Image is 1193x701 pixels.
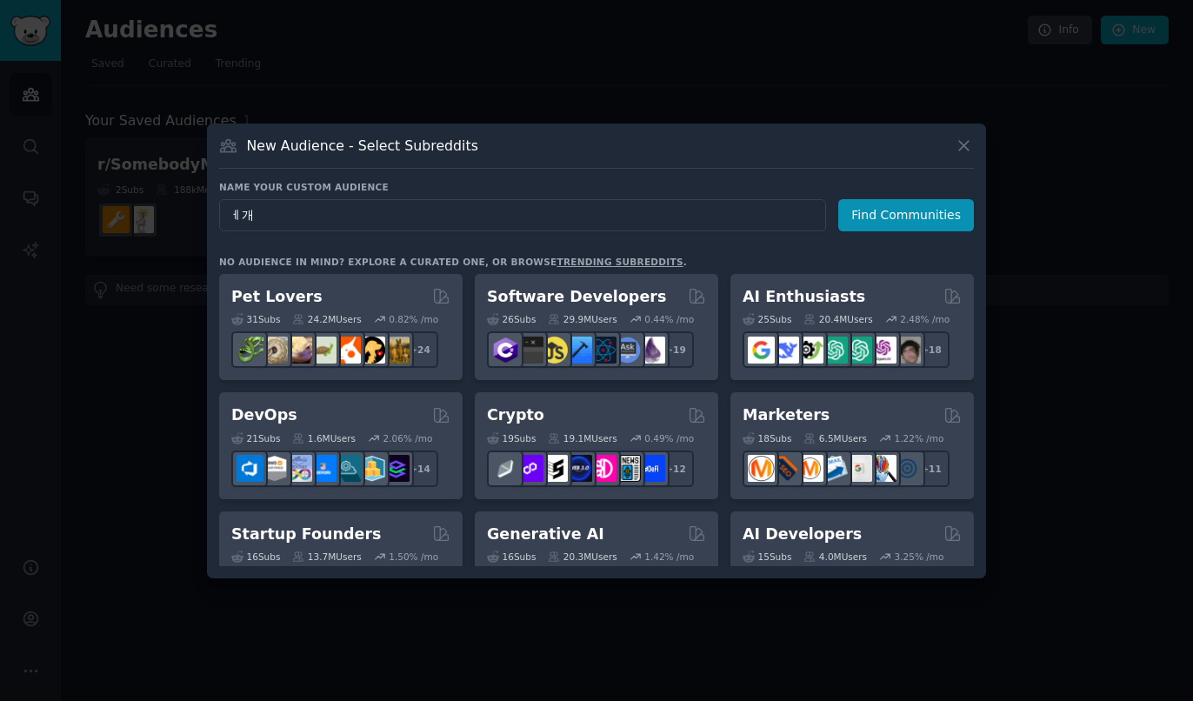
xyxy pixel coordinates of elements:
img: AWS_Certified_Experts [261,455,288,482]
img: googleads [845,455,872,482]
h2: Marketers [743,404,830,426]
img: bigseo [772,455,799,482]
img: OpenAIDev [870,337,896,364]
input: Pick a short name, like "Digital Marketers" or "Movie-Goers" [219,199,826,231]
img: CryptoNews [614,455,641,482]
div: 1.6M Users [292,432,356,444]
img: elixir [638,337,665,364]
img: iOSProgramming [565,337,592,364]
img: Docker_DevOps [285,455,312,482]
img: azuredevops [237,455,263,482]
div: 3.25 % /mo [895,551,944,563]
div: 19.1M Users [548,432,616,444]
img: ethfinance [492,455,519,482]
img: ballpython [261,337,288,364]
h2: DevOps [231,404,297,426]
img: PetAdvice [358,337,385,364]
img: AskMarketing [796,455,823,482]
img: reactnative [590,337,616,364]
h2: Generative AI [487,524,604,545]
div: 2.48 % /mo [900,313,950,325]
div: + 12 [657,451,694,487]
img: csharp [492,337,519,364]
img: aws_cdk [358,455,385,482]
img: PlatformEngineers [383,455,410,482]
img: software [517,337,543,364]
div: 1.22 % /mo [895,432,944,444]
div: 16 Sub s [487,551,536,563]
div: 2.06 % /mo [383,432,433,444]
div: + 14 [402,451,438,487]
div: + 18 [913,331,950,368]
img: defiblockchain [590,455,616,482]
div: 4.0M Users [803,551,867,563]
img: defi_ [638,455,665,482]
div: 13.7M Users [292,551,361,563]
div: 31 Sub s [231,313,280,325]
h2: Software Developers [487,286,666,308]
img: DevOpsLinks [310,455,337,482]
div: 18 Sub s [743,432,791,444]
div: 15 Sub s [743,551,791,563]
div: 21 Sub s [231,432,280,444]
div: 1.50 % /mo [389,551,438,563]
div: 16 Sub s [231,551,280,563]
img: AItoolsCatalog [796,337,823,364]
div: 19 Sub s [487,432,536,444]
img: learnjavascript [541,337,568,364]
img: herpetology [237,337,263,364]
div: 0.82 % /mo [389,313,438,325]
img: 0xPolygon [517,455,543,482]
img: cockatiel [334,337,361,364]
button: Find Communities [838,199,974,231]
img: GoogleGeminiAI [748,337,775,364]
div: 29.9M Users [548,313,616,325]
div: 25 Sub s [743,313,791,325]
div: + 24 [402,331,438,368]
h3: Name your custom audience [219,181,974,193]
div: 20.4M Users [803,313,872,325]
h3: New Audience - Select Subreddits [247,137,478,155]
h2: Crypto [487,404,544,426]
img: Emailmarketing [821,455,848,482]
img: OnlineMarketing [894,455,921,482]
div: 0.44 % /mo [644,313,694,325]
img: dogbreed [383,337,410,364]
img: leopardgeckos [285,337,312,364]
h2: Startup Founders [231,524,381,545]
img: AskComputerScience [614,337,641,364]
h2: AI Developers [743,524,862,545]
img: content_marketing [748,455,775,482]
img: ethstaker [541,455,568,482]
div: + 19 [657,331,694,368]
div: 0.49 % /mo [644,432,694,444]
div: 26 Sub s [487,313,536,325]
div: No audience in mind? Explore a curated one, or browse . [219,256,687,268]
img: MarketingResearch [870,455,896,482]
h2: Pet Lovers [231,286,323,308]
h2: AI Enthusiasts [743,286,865,308]
div: 20.3M Users [548,551,616,563]
img: platformengineering [334,455,361,482]
img: DeepSeek [772,337,799,364]
div: 24.2M Users [292,313,361,325]
img: turtle [310,337,337,364]
div: 6.5M Users [803,432,867,444]
img: web3 [565,455,592,482]
img: chatgpt_prompts_ [845,337,872,364]
img: chatgpt_promptDesign [821,337,848,364]
a: trending subreddits [557,257,683,267]
div: + 11 [913,451,950,487]
img: ArtificalIntelligence [894,337,921,364]
div: 1.42 % /mo [644,551,694,563]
